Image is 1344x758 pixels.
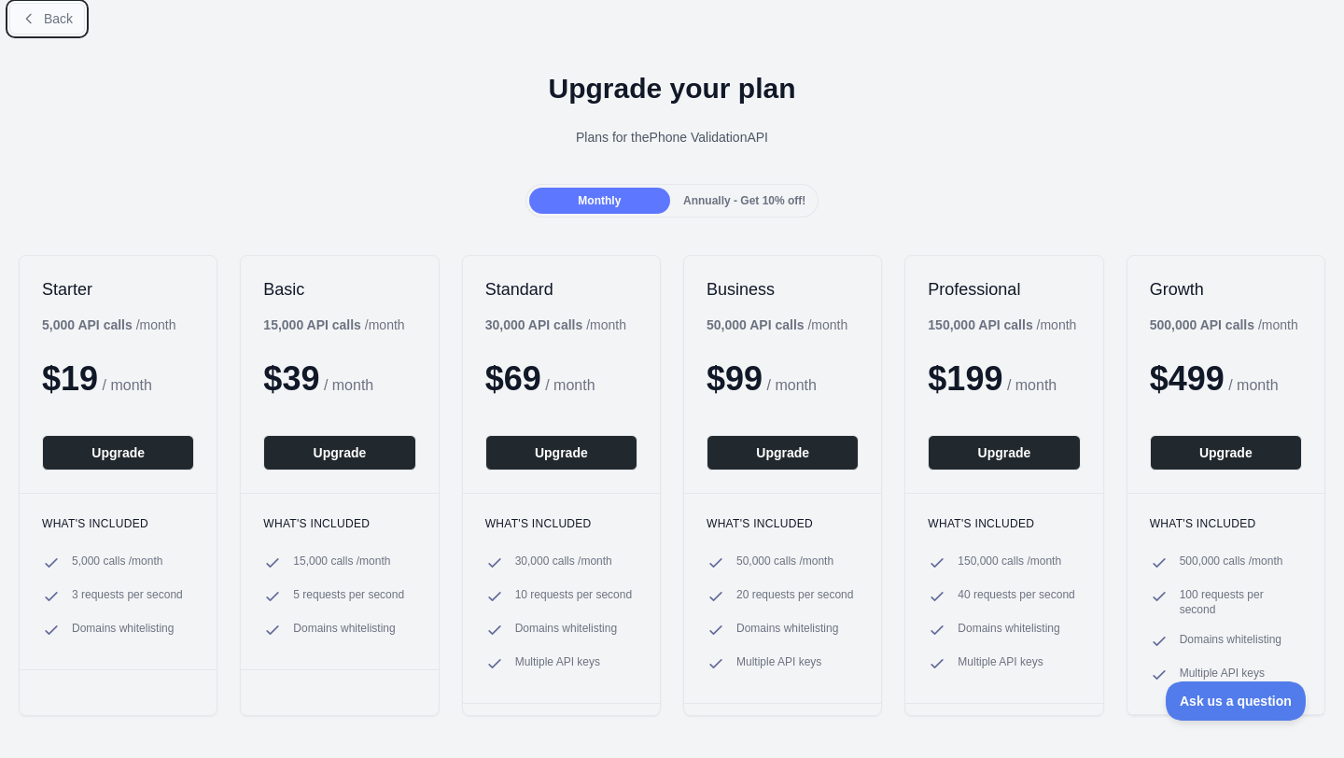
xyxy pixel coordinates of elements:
span: $ 69 [485,359,541,398]
span: $ 199 [928,359,1002,398]
span: $ 499 [1150,359,1225,398]
b: 150,000 API calls [928,317,1032,332]
div: / month [1150,316,1298,334]
iframe: Toggle Customer Support [1166,681,1307,721]
span: / month [767,377,817,393]
span: / month [1007,377,1057,393]
div: / month [707,316,847,334]
span: / month [545,377,595,393]
span: $ 99 [707,359,763,398]
b: 30,000 API calls [485,317,583,332]
b: 500,000 API calls [1150,317,1254,332]
div: / month [485,316,626,334]
b: 50,000 API calls [707,317,805,332]
div: / month [928,316,1076,334]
